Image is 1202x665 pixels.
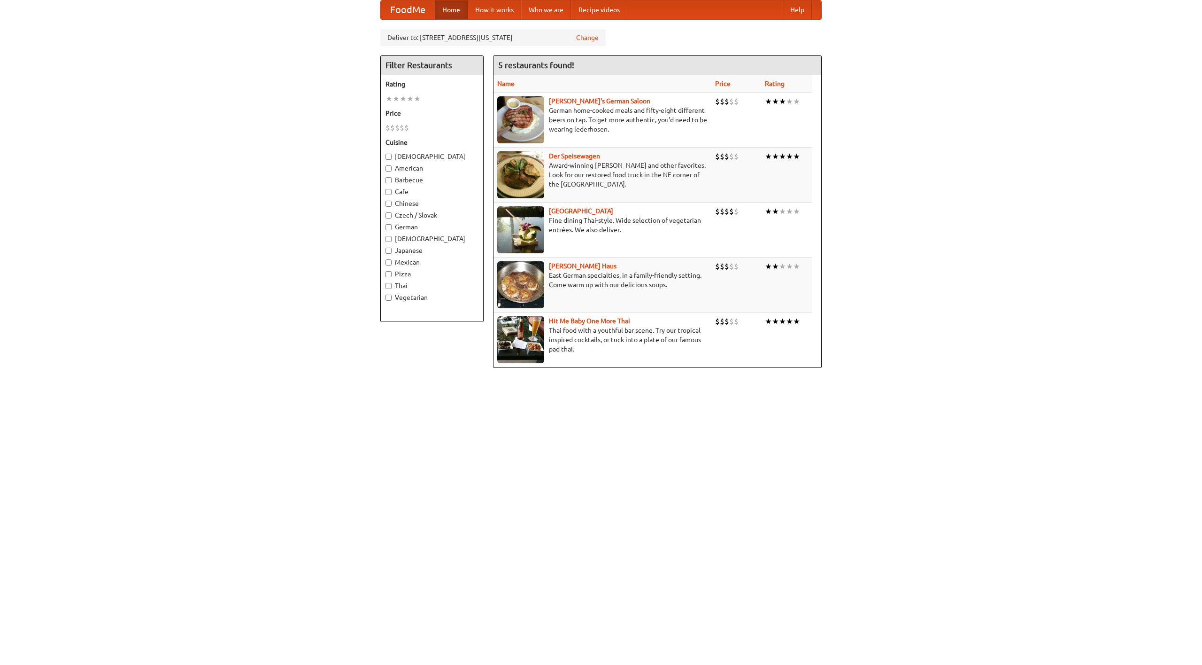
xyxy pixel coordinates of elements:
h4: Filter Restaurants [381,56,483,75]
li: ★ [400,94,407,104]
li: $ [729,206,734,217]
a: Price [715,80,731,87]
li: ★ [793,151,800,162]
a: Home [435,0,468,19]
li: ★ [772,151,779,162]
li: $ [715,151,720,162]
label: Czech / Slovak [385,211,478,220]
a: FoodMe [381,0,435,19]
p: Thai food with a youthful bar scene. Try our tropical inspired cocktails, or tuck into a plate of... [497,326,708,354]
li: ★ [407,94,414,104]
li: ★ [779,206,786,217]
label: [DEMOGRAPHIC_DATA] [385,152,478,161]
label: Thai [385,281,478,290]
p: East German specialties, in a family-friendly setting. Come warm up with our delicious soups. [497,271,708,289]
a: [PERSON_NAME] Haus [549,262,616,270]
ng-pluralize: 5 restaurants found! [498,61,574,70]
input: Pizza [385,271,392,277]
li: $ [724,96,729,107]
li: $ [400,123,404,133]
label: Cafe [385,187,478,196]
h5: Cuisine [385,138,478,147]
li: $ [390,123,395,133]
input: [DEMOGRAPHIC_DATA] [385,236,392,242]
li: ★ [779,316,786,327]
label: [DEMOGRAPHIC_DATA] [385,234,478,243]
a: Who we are [521,0,571,19]
input: Cafe [385,189,392,195]
li: ★ [765,96,772,107]
li: $ [729,96,734,107]
a: Change [576,33,599,42]
li: ★ [779,261,786,272]
li: ★ [793,316,800,327]
li: ★ [786,206,793,217]
label: Vegetarian [385,293,478,302]
li: ★ [772,316,779,327]
li: $ [724,206,729,217]
li: ★ [765,316,772,327]
li: $ [734,206,739,217]
li: $ [404,123,409,133]
li: $ [715,206,720,217]
li: $ [720,316,724,327]
li: $ [729,316,734,327]
li: $ [724,316,729,327]
li: $ [729,151,734,162]
li: ★ [786,316,793,327]
img: babythai.jpg [497,316,544,363]
img: speisewagen.jpg [497,151,544,198]
img: esthers.jpg [497,96,544,143]
a: Help [783,0,812,19]
h5: Price [385,109,478,118]
li: $ [734,316,739,327]
a: Hit Me Baby One More Thai [549,317,630,325]
p: Award-winning [PERSON_NAME] and other favorites. Look for our restored food truck in the NE corne... [497,161,708,189]
a: Der Speisewagen [549,152,600,160]
p: Fine dining Thai-style. Wide selection of vegetarian entrées. We also deliver. [497,216,708,235]
li: ★ [786,261,793,272]
li: ★ [385,94,393,104]
li: $ [720,151,724,162]
li: $ [720,261,724,272]
li: $ [715,96,720,107]
li: $ [715,261,720,272]
label: Chinese [385,199,478,208]
li: ★ [779,151,786,162]
li: ★ [772,206,779,217]
input: German [385,224,392,230]
input: [DEMOGRAPHIC_DATA] [385,154,392,160]
li: ★ [772,96,779,107]
p: German home-cooked meals and fifty-eight different beers on tap. To get more authentic, you'd nee... [497,106,708,134]
input: Japanese [385,248,392,254]
li: ★ [393,94,400,104]
label: Mexican [385,258,478,267]
li: $ [395,123,400,133]
input: Mexican [385,259,392,266]
div: Deliver to: [STREET_ADDRESS][US_STATE] [380,29,606,46]
li: $ [715,316,720,327]
li: $ [734,261,739,272]
li: $ [385,123,390,133]
li: ★ [793,96,800,107]
li: ★ [765,261,772,272]
input: American [385,165,392,172]
li: ★ [793,206,800,217]
input: Barbecue [385,177,392,183]
a: Name [497,80,515,87]
li: ★ [765,206,772,217]
li: ★ [793,261,800,272]
img: satay.jpg [497,206,544,253]
input: Vegetarian [385,295,392,301]
a: How it works [468,0,521,19]
li: $ [729,261,734,272]
li: ★ [786,96,793,107]
li: $ [720,96,724,107]
li: ★ [779,96,786,107]
li: ★ [786,151,793,162]
li: ★ [765,151,772,162]
label: American [385,164,478,173]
